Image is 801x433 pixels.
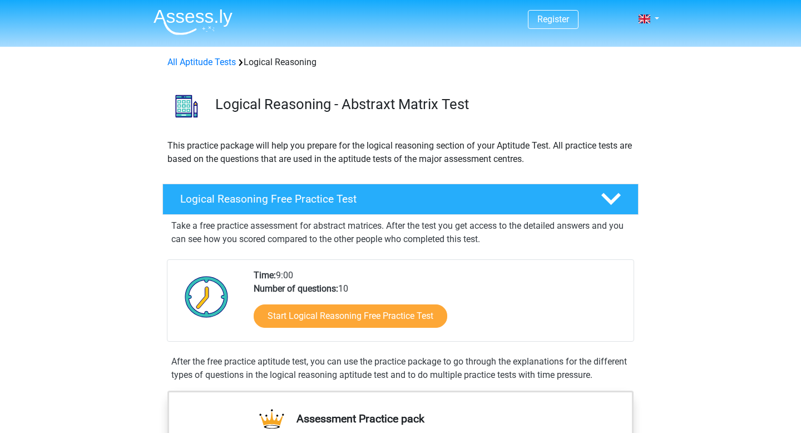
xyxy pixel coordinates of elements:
img: logical reasoning [163,82,210,130]
h4: Logical Reasoning Free Practice Test [180,193,583,205]
div: Logical Reasoning [163,56,638,69]
div: 9:00 10 [245,269,633,341]
h3: Logical Reasoning - Abstraxt Matrix Test [215,96,630,113]
p: Take a free practice assessment for abstract matrices. After the test you get access to the detai... [171,219,630,246]
a: Start Logical Reasoning Free Practice Test [254,304,447,328]
img: Clock [179,269,235,324]
b: Time: [254,270,276,281]
img: Assessly [154,9,233,35]
b: Number of questions: [254,283,338,294]
div: After the free practice aptitude test, you can use the practice package to go through the explana... [167,355,634,382]
a: Logical Reasoning Free Practice Test [158,184,643,215]
a: Register [537,14,569,24]
a: All Aptitude Tests [167,57,236,67]
p: This practice package will help you prepare for the logical reasoning section of your Aptitude Te... [167,139,634,166]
